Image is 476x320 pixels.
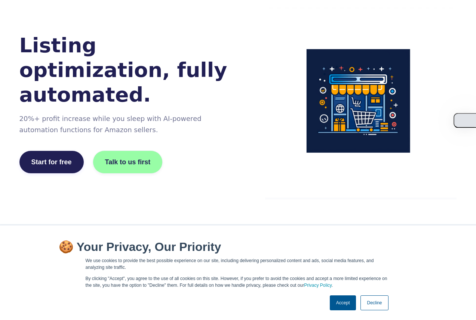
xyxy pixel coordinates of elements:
p: 20%+ profit increase while you sleep with AI-powered automation functions for Amazon sellers. [19,113,235,136]
p: We use cookies to provide the best possible experience on our site, including delivering personal... [86,257,391,271]
div: Talk to us first [105,158,151,166]
a: Privacy Policy [304,283,332,288]
h1: Listing optimization, fully automated. [19,33,235,107]
a: Accept [330,295,356,310]
a: Start for free [19,151,84,173]
p: By clicking "Accept", you agree to the use of all cookies on this site. However, if you prefer to... [86,275,391,289]
div: Start for free [31,158,72,166]
h2: 🍪 Your Privacy, Our Priority [59,240,418,254]
a: Talk to us first [93,150,163,174]
a: Decline [360,295,388,310]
